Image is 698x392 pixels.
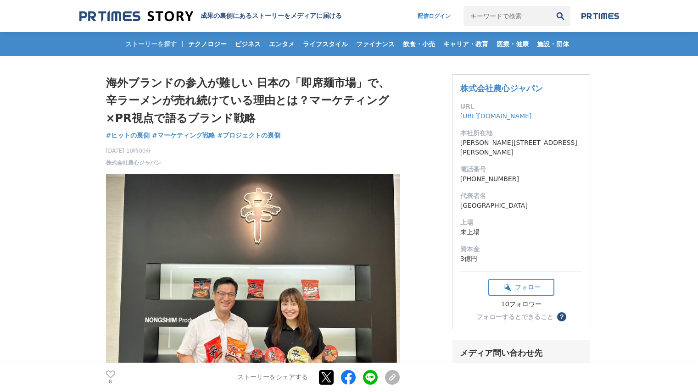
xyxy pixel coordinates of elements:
p: 8 [106,380,115,384]
dt: 資本金 [460,244,582,254]
dd: 3億円 [460,254,582,264]
span: #マーケティング戦略 [152,131,215,139]
a: 施設・団体 [533,32,573,56]
a: 飲食・小売 [399,32,439,56]
div: 10フォロワー [488,300,554,309]
span: [DATE] 10時00分 [106,147,161,155]
span: エンタメ [265,40,298,48]
button: ？ [557,312,566,321]
a: 成果の裏側にあるストーリーをメディアに届ける 成果の裏側にあるストーリーをメディアに届ける [79,10,342,22]
a: ビジネス [231,32,264,56]
a: エンタメ [265,32,298,56]
dt: URL [460,102,582,111]
a: テクノロジー [184,32,230,56]
a: [URL][DOMAIN_NAME] [460,112,532,120]
dt: 電話番号 [460,165,582,174]
img: prtimes [581,12,619,20]
span: 飲食・小売 [399,40,439,48]
a: ファイナンス [352,32,398,56]
div: フォローするとできること [476,314,553,320]
p: ストーリーをシェアする [237,374,308,382]
span: #ヒットの裏側 [106,131,150,139]
a: 株式会社農心ジャパン [106,159,161,167]
a: 医療・健康 [493,32,532,56]
span: 施設・団体 [533,40,573,48]
dd: [GEOGRAPHIC_DATA] [460,201,582,210]
a: キャリア・教育 [440,32,492,56]
dt: 代表者名 [460,191,582,201]
input: キーワードで検索 [463,6,550,26]
a: #マーケティング戦略 [152,131,215,140]
dt: 上場 [460,218,582,227]
span: #プロジェクトの裏側 [218,131,281,139]
button: 検索 [550,6,570,26]
dd: 未上場 [460,227,582,237]
dt: 本社所在地 [460,128,582,138]
a: #ヒットの裏側 [106,131,150,140]
h1: 海外ブランドの参入が難しい 日本の「即席麺市場」で、辛ラーメンが売れ続けている理由とは？マーケティング×PR視点で語るブランド戦略 [106,74,400,127]
a: #プロジェクトの裏側 [218,131,281,140]
span: 医療・健康 [493,40,532,48]
div: メディア問い合わせ先 [460,348,583,359]
span: キャリア・教育 [440,40,492,48]
span: テクノロジー [184,40,230,48]
span: ライフスタイル [299,40,352,48]
span: ビジネス [231,40,264,48]
dd: [PHONE_NUMBER] [460,174,582,184]
img: 成果の裏側にあるストーリーをメディアに届ける [79,10,193,22]
span: ？ [558,314,565,320]
a: 株式会社農心ジャパン [460,83,543,93]
h2: 成果の裏側にあるストーリーをメディアに届ける [201,12,342,20]
a: ライフスタイル [299,32,352,56]
a: 配信ログイン [408,6,460,26]
span: ファイナンス [352,40,398,48]
button: フォロー [488,279,554,296]
dd: [PERSON_NAME][STREET_ADDRESS][PERSON_NAME] [460,138,582,157]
